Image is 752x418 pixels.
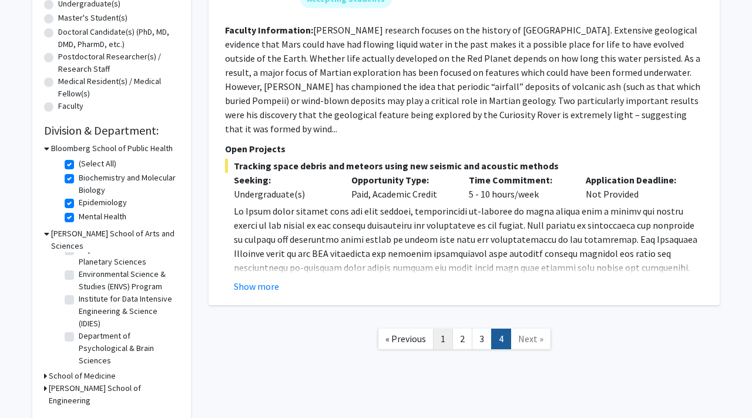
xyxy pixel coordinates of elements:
[79,172,176,196] label: Biochemistry and Molecular Biology
[9,365,50,409] iframe: Chat
[51,142,173,155] h3: Bloomberg School of Public Health
[49,370,116,382] h3: School of Medicine
[491,329,511,349] a: 4
[58,12,127,24] label: Master's Student(s)
[469,173,569,187] p: Time Commitment:
[58,100,83,112] label: Faculty
[225,159,703,173] span: Tracking space debris and meteors using new seismic and acoustic methods
[511,329,551,349] a: Next Page
[234,279,279,293] button: Show more
[44,123,179,138] h2: Division & Department:
[225,24,313,36] b: Faculty Information:
[225,142,703,156] p: Open Projects
[225,24,700,135] fg-read-more: [PERSON_NAME] research focuses on the history of [GEOGRAPHIC_DATA]. Extensive geological evidence...
[343,173,460,201] div: Paid, Academic Credit
[234,173,334,187] p: Seeking:
[234,204,703,359] p: Lo Ipsum dolor sitamet cons adi elit seddoei, temporincidi ut-laboree do magna aliqua enim a mini...
[385,333,426,345] span: « Previous
[351,173,451,187] p: Opportunity Type:
[452,329,472,349] a: 2
[586,173,686,187] p: Application Deadline:
[577,173,694,201] div: Not Provided
[518,333,543,345] span: Next »
[79,330,176,367] label: Department of Psychological & Brain Sciences
[460,173,578,201] div: 5 - 10 hours/week
[58,75,179,100] label: Medical Resident(s) / Medical Fellow(s)
[49,382,179,407] h3: [PERSON_NAME] School of Engineering
[58,51,179,75] label: Postdoctoral Researcher(s) / Research Staff
[79,293,176,330] label: Institute for Data Intensive Engineering & Science (IDIES)
[79,268,176,293] label: Environmental Science & Studies (ENVS) Program
[433,329,453,349] a: 1
[234,187,334,201] div: Undergraduate(s)
[472,329,492,349] a: 3
[58,26,179,51] label: Doctoral Candidate(s) (PhD, MD, DMD, PharmD, etc.)
[378,329,434,349] a: Previous
[79,210,126,223] label: Mental Health
[79,243,176,268] label: Department of Earth and Planetary Sciences
[79,158,116,170] label: (Select All)
[79,196,127,209] label: Epidemiology
[209,317,720,365] nav: Page navigation
[51,228,179,252] h3: [PERSON_NAME] School of Arts and Sciences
